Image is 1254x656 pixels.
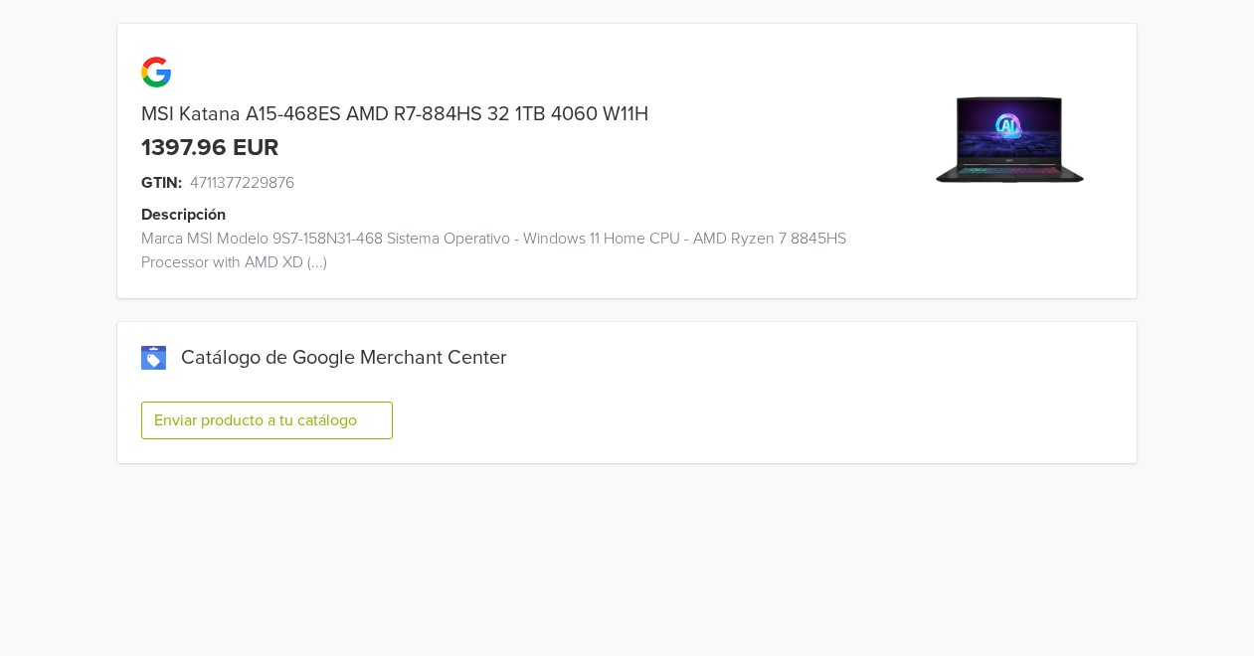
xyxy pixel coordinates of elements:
button: Enviar producto a tu catálogo [141,402,393,439]
span: GTIN: [141,171,182,195]
img: product_image [935,64,1085,214]
span: 4711377229876 [190,171,294,195]
div: Descripción [141,203,906,227]
div: MSI Katana A15-468ES AMD R7-884HS 32 1TB 4060 W11H [117,102,882,126]
div: 1397.96 EUR [141,134,278,163]
div: Marca MSI Modelo 9S7-158N31-468 Sistema Operativo - Windows 11 Home CPU - AMD Ryzen 7 8845HS Proc... [117,227,882,274]
div: Catálogo de Google Merchant Center [141,346,1114,370]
